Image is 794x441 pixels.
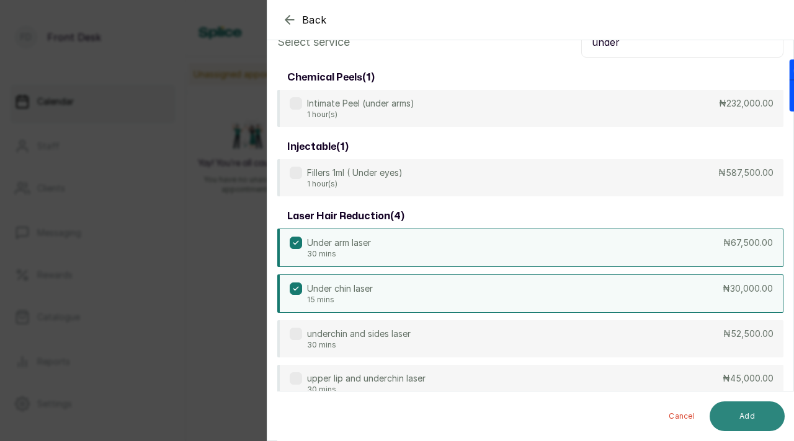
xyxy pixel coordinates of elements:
[287,209,404,224] h3: laser hair reduction ( 4 )
[307,237,371,249] p: Under arm laser
[287,139,349,154] h3: injectable ( 1 )
[307,372,426,385] p: upper lip and underchin laser
[723,282,773,295] p: ₦30,000.00
[307,340,411,350] p: 30 mins
[307,328,411,340] p: underchin and sides laser
[581,27,783,58] input: Search.
[287,70,375,85] h3: chemical peels ( 1 )
[307,97,414,110] p: Intimate Peel (under arms)
[307,179,403,189] p: 1 hour(s)
[277,33,350,51] p: Select service
[719,97,774,110] p: ₦232,000.00
[710,401,785,431] button: Add
[723,372,774,385] p: ₦45,000.00
[282,12,327,27] button: Back
[307,295,373,305] p: 15 mins
[307,385,426,395] p: 30 mins
[307,282,373,295] p: Under chin laser
[307,167,403,179] p: Fillers 1ml ( Under eyes)
[659,401,705,431] button: Cancel
[723,328,774,340] p: ₦52,500.00
[718,167,774,179] p: ₦587,500.00
[723,237,773,249] p: ₦67,500.00
[302,12,327,27] span: Back
[307,110,414,120] p: 1 hour(s)
[307,249,371,259] p: 30 mins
